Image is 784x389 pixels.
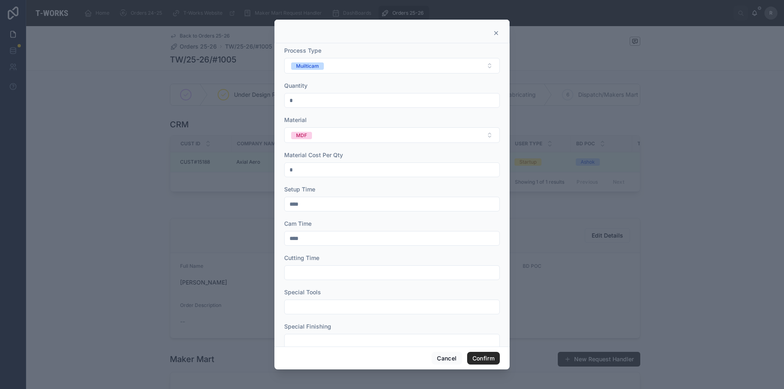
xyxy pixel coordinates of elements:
span: Special Finishing [284,323,331,330]
button: Select Button [284,127,500,143]
span: Cam Time [284,220,312,227]
button: Confirm [467,352,500,365]
span: Material [284,116,307,123]
button: Select Button [284,58,500,73]
span: Cutting Time [284,254,319,261]
span: Process Type [284,47,321,54]
span: Material Cost Per Qty [284,151,343,158]
span: Special Tools [284,289,321,296]
span: Setup Time [284,186,315,193]
button: Cancel [432,352,462,365]
div: MDF [296,132,307,139]
span: Quantity [284,82,307,89]
div: Muilticam [296,62,319,70]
